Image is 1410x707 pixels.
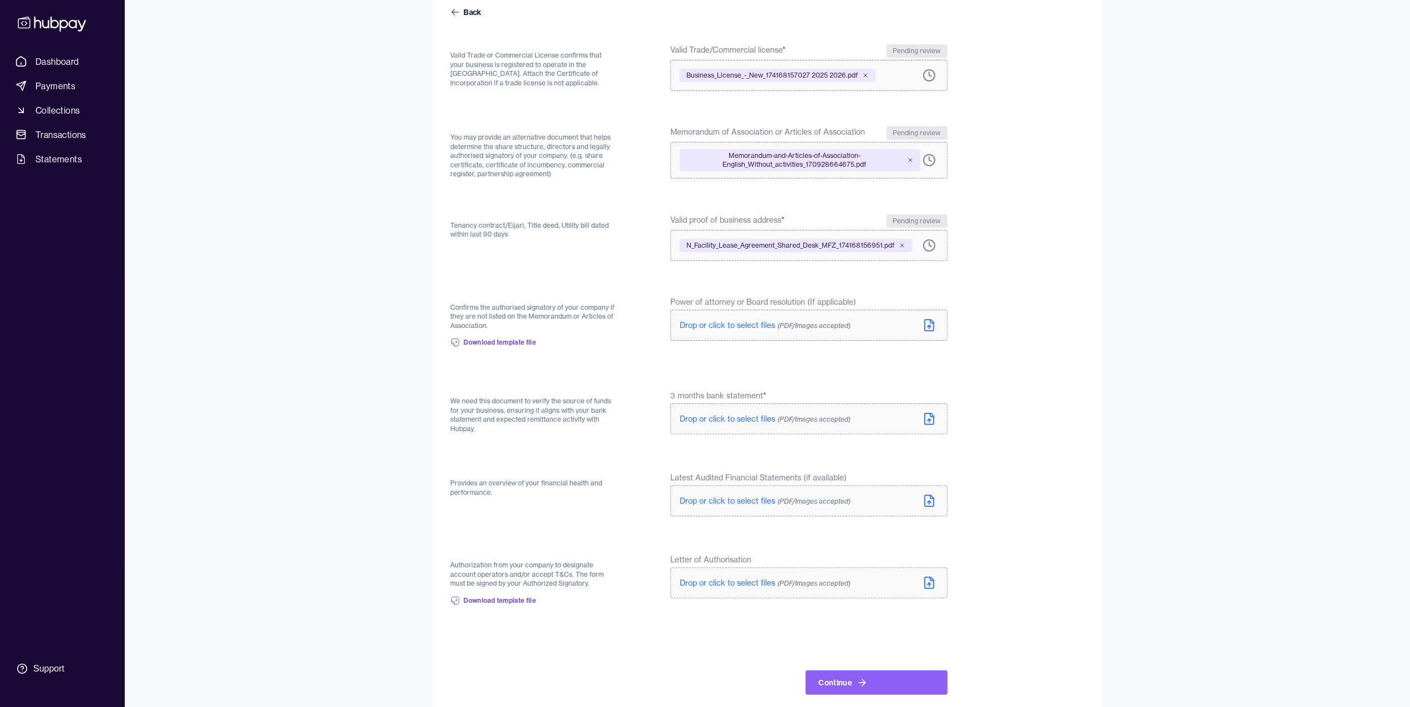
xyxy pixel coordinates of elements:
[670,554,751,565] span: Letter of Authorisation
[777,415,851,423] span: (PDF/Images accepted)
[680,320,851,330] span: Drop or click to select files
[686,151,902,169] span: Memorandum-and-Articles-of-Association-English_Without_activities_170928664675.pdf
[806,670,948,695] button: Continue
[686,71,858,80] span: Business_License_-_New_174168157027 2025 2026.pdf
[11,52,114,71] a: Dashboard
[887,126,948,140] div: Pending review
[11,125,114,145] a: Transactions
[451,479,618,497] p: Provides an overview of your financial health and performance.
[777,497,851,505] span: (PDF/Images accepted)
[670,214,785,228] span: Valid proof of business address
[686,241,894,250] span: N_Facility_Lease_Agreement_Shared_Desk_MFZ_174168156951.pdf
[11,149,114,169] a: Statements
[451,51,618,88] p: Valid Trade or Commercial License confirms that your business is registered to operate in the [GE...
[680,414,851,424] span: Drop or click to select files
[33,663,64,675] div: Support
[464,596,537,605] span: Download template file
[11,100,114,120] a: Collections
[35,104,80,117] span: Collections
[777,321,851,330] span: (PDF/Images accepted)
[451,330,537,355] a: Download template file
[35,55,79,68] span: Dashboard
[670,126,865,140] span: Memorandum of Association or Articles of Association
[35,79,75,93] span: Payments
[35,152,82,166] span: Statements
[451,397,618,433] p: We need this document to verify the source of funds for your business, ensuring it aligns with yo...
[680,496,851,506] span: Drop or click to select files
[451,221,618,239] p: Tenancy contract/Eijari, Title deed, Utility bill dated within last 90 days
[464,338,537,347] span: Download template file
[451,588,537,613] a: Download template file
[35,128,86,141] span: Transactions
[11,76,114,96] a: Payments
[11,657,114,680] a: Support
[670,390,766,401] span: 3 months bank statement
[451,561,618,588] p: Authorization from your company to designate account operators and/or accept T&Cs. The form must ...
[887,44,948,58] div: Pending review
[670,296,856,308] span: Power of attorney or Board resolution (If applicable)
[451,303,618,331] p: Confirms the authorised signatory of your company if they are not listed on the Memorandum or Art...
[680,578,851,588] span: Drop or click to select files
[451,7,484,18] a: Back
[887,214,948,228] div: Pending review
[670,44,786,58] span: Valid Trade/Commercial license
[777,579,851,587] span: (PDF/Images accepted)
[451,133,618,179] p: You may provide an alternative document that helps determine the share structure, directors and l...
[670,472,847,483] span: Latest Audited Financial Statements (if available)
